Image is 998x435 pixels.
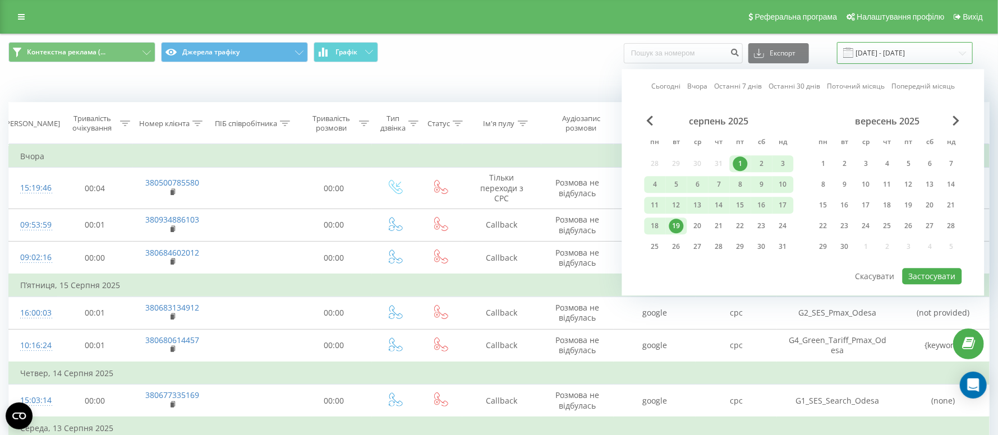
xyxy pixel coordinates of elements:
[953,115,960,126] span: Next Month
[57,209,133,241] td: 00:01
[944,219,959,233] div: 28
[751,176,772,193] div: сб 9 серп 2025 р.
[919,176,941,193] div: сб 13 вер 2025 р.
[732,135,749,151] abbr: п’ятниця
[462,297,541,329] td: Callback
[669,239,684,254] div: 26
[879,135,896,151] abbr: четвер
[898,197,919,214] div: пт 19 вер 2025 р.
[648,219,663,233] div: 18
[3,119,60,128] div: [PERSON_NAME]
[827,81,885,92] a: Поточний місяць
[902,219,916,233] div: 26
[730,217,751,234] div: пт 22 серп 2025 р.
[751,217,772,234] div: сб 23 серп 2025 р.
[772,197,794,214] div: нд 17 серп 2025 р.
[27,48,105,57] span: Контекстна реклама (...
[856,176,877,193] div: ср 10 вер 2025 р.
[923,219,937,233] div: 27
[859,198,873,212] div: 17
[669,219,684,233] div: 19
[880,156,895,171] div: 4
[751,155,772,172] div: сб 2 серп 2025 р.
[709,176,730,193] div: чт 7 серп 2025 р.
[944,177,959,192] div: 14
[777,329,898,362] td: G4_Green_Tariff_Pmax_Odesa
[776,177,790,192] div: 10
[645,217,666,234] div: пн 18 серп 2025 р.
[941,197,962,214] div: нд 21 вер 2025 р.
[923,156,937,171] div: 6
[20,214,46,236] div: 09:53:59
[898,155,919,172] div: пт 5 вер 2025 р.
[753,135,770,151] abbr: субота
[919,217,941,234] div: сб 27 вер 2025 р.
[941,217,962,234] div: нд 28 вер 2025 р.
[733,156,748,171] div: 1
[838,198,852,212] div: 16
[891,81,955,92] a: Попередній місяць
[856,155,877,172] div: ср 3 вер 2025 р.
[902,156,916,171] div: 5
[691,239,705,254] div: 27
[877,217,898,234] div: чт 25 вер 2025 р.
[296,168,372,209] td: 00:00
[730,197,751,214] div: пт 15 серп 2025 р.
[145,335,199,345] a: 380680614457
[733,219,748,233] div: 22
[856,217,877,234] div: ср 24 вер 2025 р.
[687,197,709,214] div: ср 13 серп 2025 р.
[20,335,46,357] div: 10:16:24
[813,176,834,193] div: пн 8 вер 2025 р.
[145,247,199,258] a: 380684602012
[145,214,199,225] a: 380934886103
[296,385,372,418] td: 00:00
[709,217,730,234] div: чт 21 серп 2025 р.
[296,297,372,329] td: 00:00
[941,176,962,193] div: нд 14 вер 2025 р.
[8,42,155,62] button: Контекстна реклама (...
[555,214,599,235] span: Розмова не відбулась
[902,198,916,212] div: 19
[755,198,769,212] div: 16
[898,385,989,418] td: (none)
[651,81,680,92] a: Сьогодні
[57,242,133,275] td: 00:00
[751,238,772,255] div: сб 30 серп 2025 р.
[645,115,794,127] div: серпень 2025
[775,135,792,151] abbr: неділя
[645,238,666,255] div: пн 25 серп 2025 р.
[900,135,917,151] abbr: п’ятниця
[813,115,962,127] div: вересень 2025
[668,135,685,151] abbr: вівторок
[944,198,959,212] div: 21
[689,135,706,151] abbr: середа
[427,119,450,128] div: Статус
[755,156,769,171] div: 2
[777,297,898,329] td: G2_SES_Pmax_Odesa
[20,247,46,269] div: 09:02:16
[776,239,790,254] div: 31
[691,177,705,192] div: 6
[20,177,46,199] div: 15:19:46
[755,12,838,21] span: Реферальна програма
[856,197,877,214] div: ср 17 вер 2025 р.
[834,176,856,193] div: вт 9 вер 2025 р.
[57,329,133,362] td: 00:01
[730,176,751,193] div: пт 8 серп 2025 р.
[813,238,834,255] div: пн 29 вер 2025 р.
[462,385,541,418] td: Callback
[898,329,989,362] td: {keyword}
[772,176,794,193] div: нд 10 серп 2025 р.
[624,43,743,63] input: Пошук за номером
[647,115,654,126] span: Previous Month
[484,119,515,128] div: Ім'я пулу
[691,198,705,212] div: 13
[296,209,372,241] td: 00:00
[687,217,709,234] div: ср 20 серп 2025 р.
[296,242,372,275] td: 00:00
[944,156,959,171] div: 7
[9,362,990,385] td: Четвер, 14 Серпня 2025
[777,385,898,418] td: G1_SES_Search_Odesa
[145,302,199,313] a: 380683134912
